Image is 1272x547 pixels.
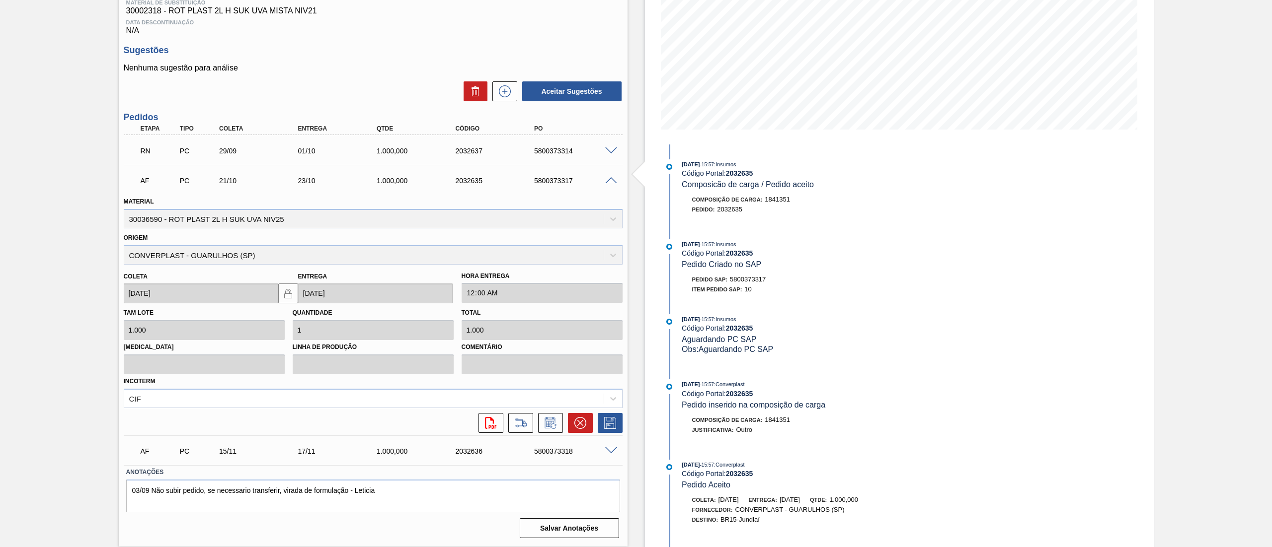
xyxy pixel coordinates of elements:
[126,465,620,479] label: Anotações
[298,283,453,303] input: dd/mm/yyyy
[682,335,756,343] span: Aguardando PC SAP
[124,340,285,354] label: [MEDICAL_DATA]
[462,309,481,316] label: Total
[700,162,714,167] span: - 15:57
[780,496,800,503] span: [DATE]
[177,125,220,132] div: Tipo
[736,426,752,433] span: Outro
[666,384,672,390] img: atual
[295,447,385,455] div: 17/11/2025
[700,462,714,468] span: - 15:57
[126,19,620,25] span: Data Descontinuação
[374,147,464,155] div: 1.000,000
[720,516,760,523] span: BR15-Jundiaí
[810,497,827,503] span: Qtde:
[503,413,533,433] div: Ir para Composição de Carga
[295,147,385,155] div: 01/10/2025
[293,340,454,354] label: Linha de Produção
[714,381,745,387] span: : Converplast
[138,170,181,192] div: Aguardando Faturamento
[682,345,773,353] span: Obs: Aguardando PC SAP
[141,447,178,455] p: AF
[682,381,700,387] span: [DATE]
[138,140,181,162] div: Em renegociação
[124,198,154,205] label: Material
[692,517,718,523] span: Destino:
[278,283,298,303] button: locked
[474,413,503,433] div: Abrir arquivo PDF
[692,286,742,292] span: Item pedido SAP:
[726,324,753,332] strong: 2032635
[459,81,487,101] div: Excluir Sugestões
[177,147,220,155] div: Pedido de Compra
[718,496,739,503] span: [DATE]
[517,80,623,102] div: Aceitar Sugestões
[532,125,622,132] div: PO
[217,447,307,455] div: 15/11/2025
[374,125,464,132] div: Qtde
[298,273,327,280] label: Entrega
[520,518,619,538] button: Salvar Anotações
[124,309,154,316] label: Tam lote
[692,497,716,503] span: Coleta:
[829,496,858,503] span: 1.000,000
[563,413,593,433] div: Cancelar pedido
[138,125,181,132] div: Etapa
[126,479,620,512] textarea: 03/09 Não subir pedido, se necessario transferir, virada de formulação - Leticia
[124,378,156,385] label: Incoterm
[682,260,761,269] span: Pedido Criado no SAP
[682,180,814,189] span: Composicão de carga / Pedido aceito
[682,316,700,322] span: [DATE]
[124,283,278,303] input: dd/mm/yyyy
[717,205,742,213] span: 2032635
[453,177,543,185] div: 2032635
[682,390,918,398] div: Código Portal:
[682,480,730,489] span: Pedido Aceito
[532,147,622,155] div: 5800373314
[700,317,714,322] span: - 15:57
[735,506,844,513] span: CONVERPLAST - GUARULHOS (SP)
[726,249,753,257] strong: 2032635
[682,470,918,478] div: Código Portal:
[532,447,622,455] div: 5800373318
[217,177,307,185] div: 21/10/2025
[453,125,543,132] div: Código
[692,507,733,513] span: Fornecedor:
[141,147,178,155] p: RN
[453,447,543,455] div: 2032636
[453,147,543,155] div: 2032637
[124,15,623,35] div: N/A
[124,234,148,241] label: Origem
[126,6,620,15] span: 30002318 - ROT PLAST 2L H SUK UVA MISTA NIV21
[532,177,622,185] div: 5800373317
[374,177,464,185] div: 1.000,000
[765,196,790,203] span: 1841351
[138,440,181,462] div: Aguardando Faturamento
[462,340,623,354] label: Comentário
[682,324,918,332] div: Código Portal:
[682,462,700,468] span: [DATE]
[666,244,672,250] img: atual
[666,164,672,170] img: atual
[593,413,623,433] div: Salvar Pedido
[714,316,736,322] span: : Insumos
[714,241,736,247] span: : Insumos
[124,112,623,123] h3: Pedidos
[124,64,623,72] p: Nenhuma sugestão para análise
[217,147,307,155] div: 29/09/2025
[765,416,790,423] span: 1841351
[726,169,753,177] strong: 2032635
[217,125,307,132] div: Coleta
[700,382,714,387] span: - 15:57
[726,470,753,478] strong: 2032635
[682,401,825,409] span: Pedido inserido na composição de carga
[692,417,763,423] span: Composição de Carga :
[692,206,715,212] span: Pedido :
[749,497,777,503] span: Entrega:
[293,309,332,316] label: Quantidade
[462,269,623,283] label: Hora Entrega
[522,81,622,101] button: Aceitar Sugestões
[129,394,141,403] div: CIF
[714,462,745,468] span: : Converplast
[666,319,672,325] img: atual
